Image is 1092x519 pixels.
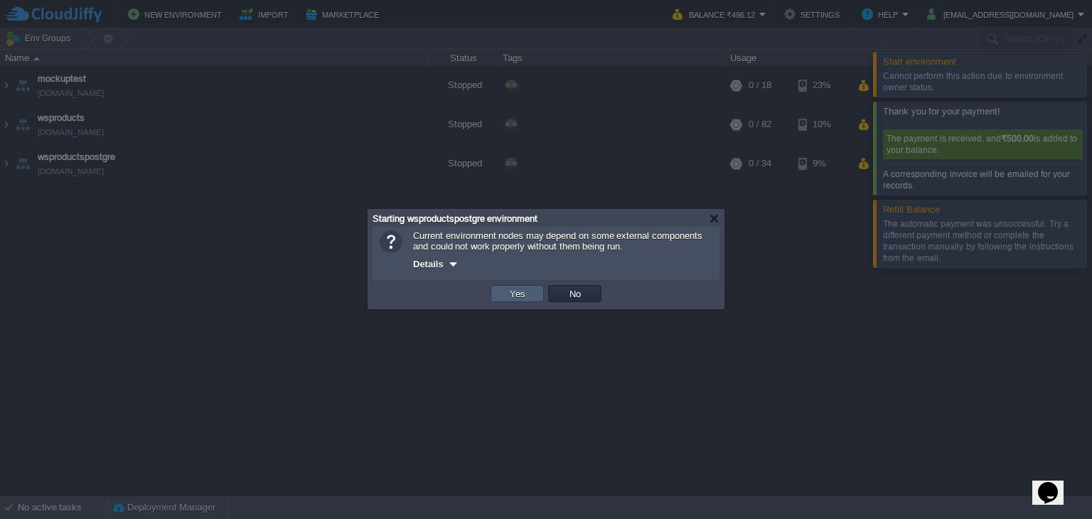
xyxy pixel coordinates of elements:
[373,213,537,224] span: Starting wsproductspostgre environment
[413,230,702,252] span: Current environment nodes may depend on some external components and could not work properly with...
[565,287,585,300] button: No
[505,287,530,300] button: Yes
[1032,462,1078,505] iframe: chat widget
[413,259,444,269] span: Details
